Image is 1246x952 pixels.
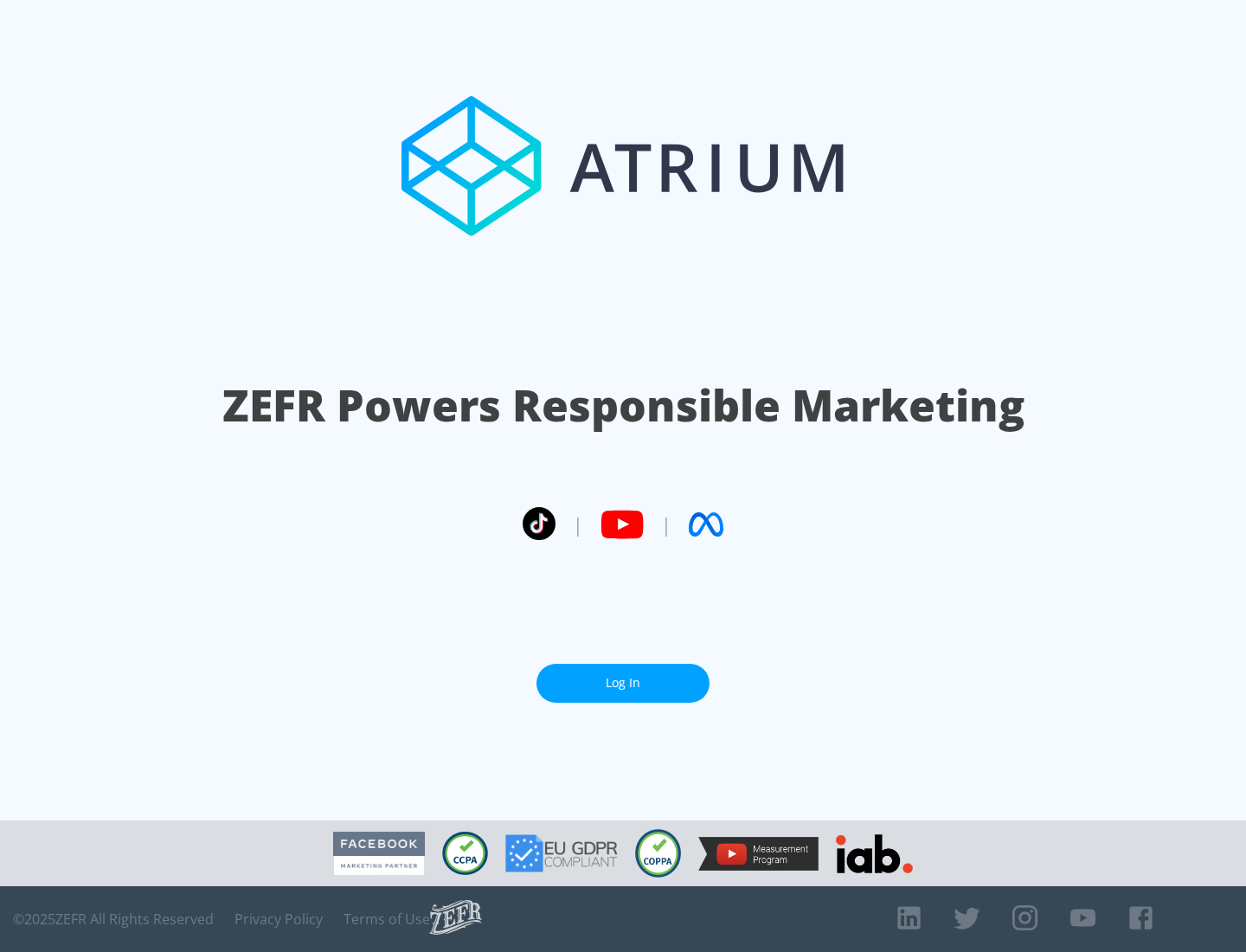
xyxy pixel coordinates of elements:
img: GDPR Compliant [505,834,618,872]
img: IAB [836,834,913,873]
h1: ZEFR Powers Responsible Marketing [222,376,1024,435]
img: Facebook Marketing Partner [333,832,425,876]
span: | [573,511,583,537]
a: Terms of Use [344,910,430,928]
a: Privacy Policy [234,910,323,928]
img: COPPA Compliant [635,829,681,878]
img: CCPA Compliant [442,832,488,875]
img: YouTube Measurement Program [698,837,819,871]
span: © 2025 ZEFR All Rights Reserved [13,910,214,928]
span: | [661,511,671,537]
a: Log In [536,664,710,703]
